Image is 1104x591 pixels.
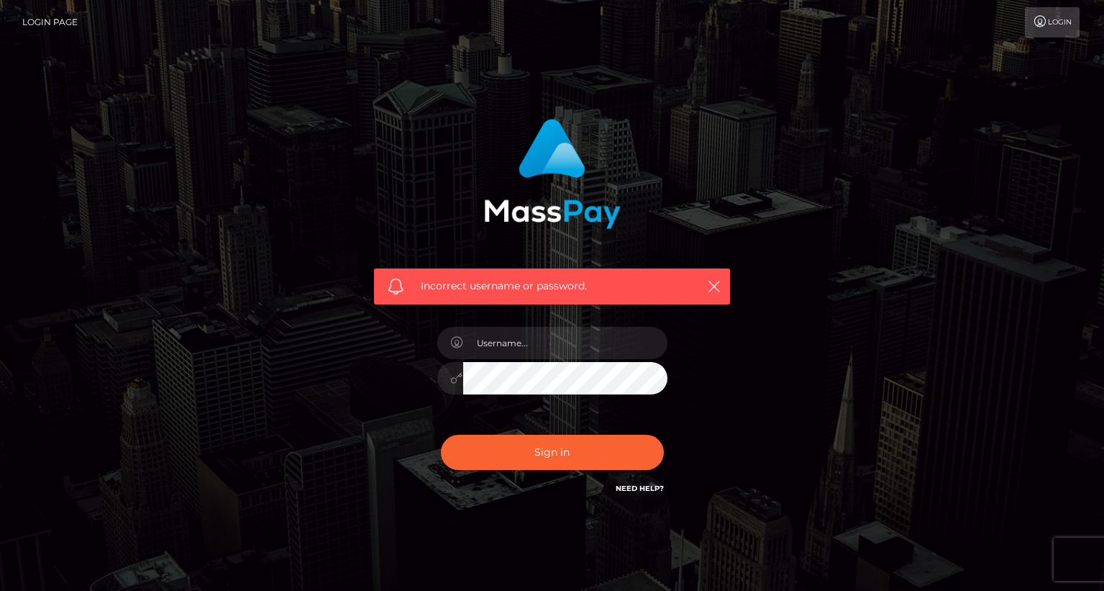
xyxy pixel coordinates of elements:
[484,119,621,229] img: MassPay Login
[1025,7,1080,37] a: Login
[441,435,664,470] button: Sign in
[22,7,78,37] a: Login Page
[463,327,667,359] input: Username...
[421,279,683,294] span: Incorrect username or password.
[616,484,664,493] a: Need Help?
